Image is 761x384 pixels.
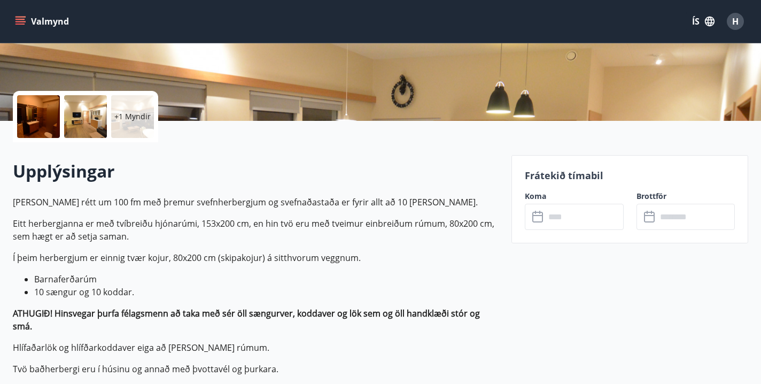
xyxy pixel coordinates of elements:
li: 10 sængur og 10 koddar. [34,286,499,298]
h2: Upplýsingar [13,159,499,183]
p: Í þeim herbergjum er einnig tvær kojur, 80x200 cm (skipakojur) á sitthvorum veggnum. [13,251,499,264]
p: +1 Myndir [114,111,151,122]
button: menu [13,12,73,31]
p: Tvö baðherbergi eru í húsinu og annað með þvottavél og þurkara. [13,363,499,375]
label: Brottför [636,191,735,202]
li: Barnaferðarúm [34,273,499,286]
p: Eitt herbergjanna er með tvíbreiðu hjónarúmi, 153x200 cm, en hin tvö eru með tveimur einbreiðum r... [13,217,499,243]
p: Hlífaðarlök og hlífðarkoddaver eiga að [PERSON_NAME] rúmum. [13,341,499,354]
strong: ATHUGIÐ! Hinsvegar þurfa félagsmenn að taka með sér öll sængurver, koddaver og lök sem og öll han... [13,308,480,332]
span: H [732,16,739,27]
label: Koma [525,191,623,202]
button: H [723,9,748,34]
p: Frátekið tímabil [525,168,735,182]
button: ÍS [686,12,720,31]
p: [PERSON_NAME] rétt um 100 fm með þremur svefnherbergjum og svefnaðastaða er fyrir allt að 10 [PER... [13,196,499,209]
